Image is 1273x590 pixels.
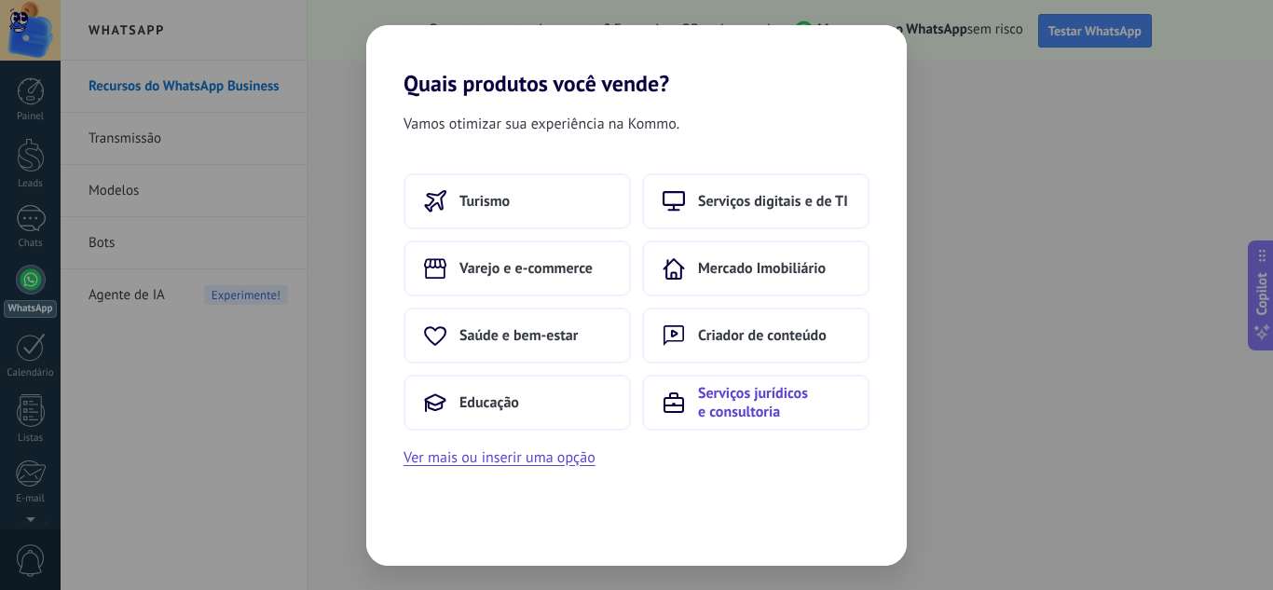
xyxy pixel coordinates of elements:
button: Criador de conteúdo [642,308,869,364]
button: Ver mais ou inserir uma opção [404,446,595,470]
span: Vamos otimizar sua experiência na Kommo. [404,112,679,136]
span: Varejo e e-commerce [459,259,593,278]
button: Varejo e e-commerce [404,240,631,296]
span: Mercado Imobiliário [698,259,826,278]
span: Turismo [459,192,510,211]
button: Serviços digitais e de TI [642,173,869,229]
button: Turismo [404,173,631,229]
button: Mercado Imobiliário [642,240,869,296]
button: Saúde e bem-estar [404,308,631,364]
span: Criador de conteúdo [698,326,827,345]
span: Educação [459,393,519,412]
h2: Quais produtos você vende? [366,25,907,97]
span: Serviços jurídicos e consultoria [698,384,849,421]
span: Saúde e bem-estar [459,326,578,345]
span: Serviços digitais e de TI [698,192,848,211]
button: Serviços jurídicos e consultoria [642,375,869,431]
button: Educação [404,375,631,431]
